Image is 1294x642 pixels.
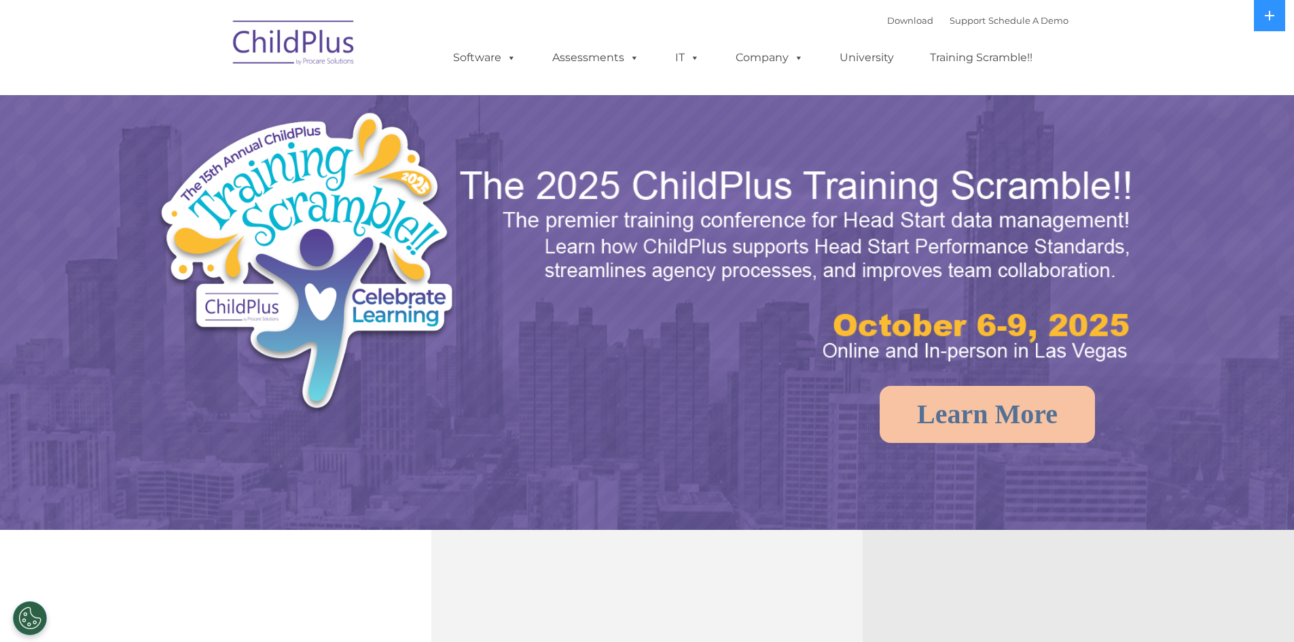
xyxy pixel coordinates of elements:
[439,44,530,71] a: Software
[887,15,1068,26] font: |
[722,44,817,71] a: Company
[887,15,933,26] a: Download
[826,44,907,71] a: University
[13,601,47,635] button: Cookies Settings
[988,15,1068,26] a: Schedule A Demo
[916,44,1046,71] a: Training Scramble!!
[226,11,362,79] img: ChildPlus by Procare Solutions
[539,44,653,71] a: Assessments
[662,44,713,71] a: IT
[880,386,1095,443] a: Learn More
[950,15,986,26] a: Support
